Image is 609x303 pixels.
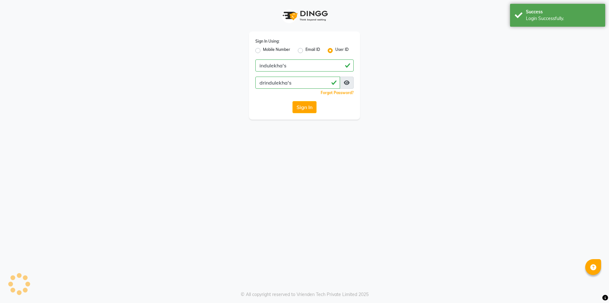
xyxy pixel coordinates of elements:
label: Sign In Using: [255,38,279,44]
input: Username [255,77,340,89]
label: User ID [335,47,349,54]
input: Username [255,59,354,72]
div: Success [526,9,600,15]
button: Sign In [292,101,317,113]
img: logo1.svg [279,6,330,25]
iframe: chat widget [582,278,603,297]
div: Login Successfully. [526,15,600,22]
a: Forgot Password? [321,90,354,95]
label: Email ID [305,47,320,54]
label: Mobile Number [263,47,290,54]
